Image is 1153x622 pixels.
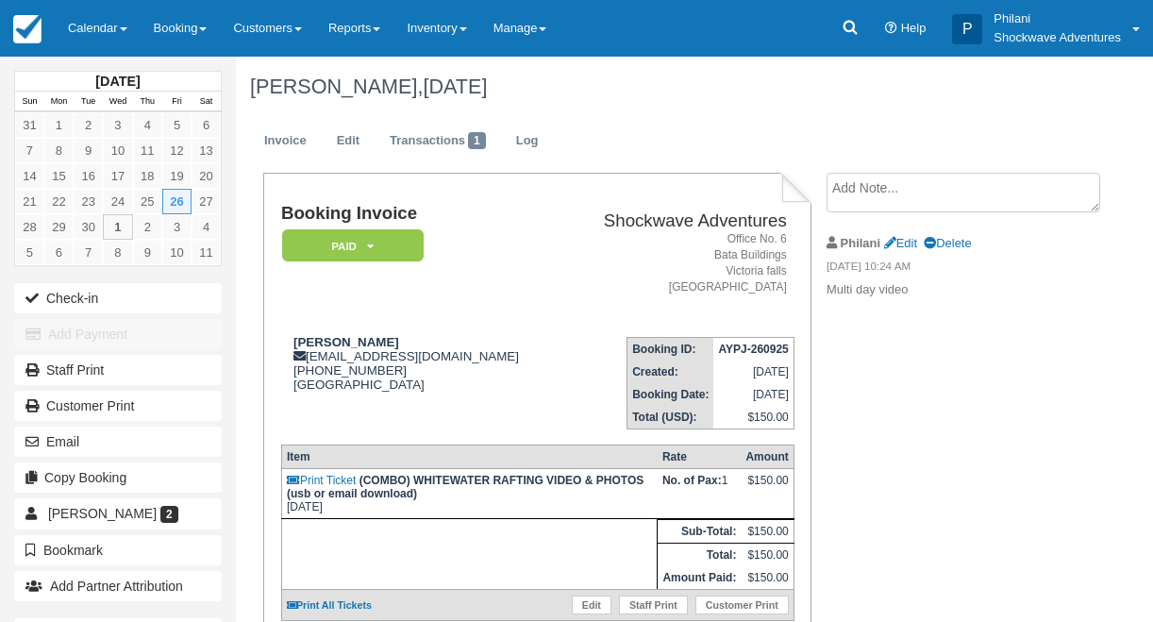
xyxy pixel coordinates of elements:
a: Customer Print [14,391,222,421]
span: [DATE] [423,75,487,98]
a: 4 [192,214,221,240]
a: 5 [15,240,44,265]
a: Transactions1 [376,123,500,160]
button: Email [14,427,222,457]
th: Rate [658,445,742,469]
a: 7 [15,138,44,163]
i: Help [885,23,897,35]
a: 9 [133,240,162,265]
a: 12 [162,138,192,163]
strong: (COMBO) WHITEWATER RAFTING VIDEO & PHOTOS (usb or email download) [287,474,643,500]
a: 11 [192,240,221,265]
th: Item [281,445,657,469]
h2: Shockwave Adventures [569,211,787,231]
a: 1 [103,214,132,240]
strong: [DATE] [95,74,140,89]
td: $150.00 [741,566,794,590]
a: 5 [162,112,192,138]
a: 20 [192,163,221,189]
a: 22 [44,189,74,214]
a: 9 [74,138,103,163]
a: Print Ticket [287,474,356,487]
button: Check-in [14,283,222,313]
a: 10 [103,138,132,163]
strong: Philani [841,236,880,250]
a: 28 [15,214,44,240]
td: 1 [658,469,742,519]
a: Customer Print [695,596,789,614]
a: 25 [133,189,162,214]
em: Paid [282,229,424,262]
button: Copy Booking [14,462,222,493]
td: [DATE] [281,469,657,519]
div: $150.00 [745,474,788,502]
button: Add Payment [14,319,222,349]
a: 24 [103,189,132,214]
a: 6 [192,112,221,138]
a: Print All Tickets [287,599,372,611]
p: Philani [994,9,1121,28]
a: Staff Print [619,596,688,614]
span: 1 [468,132,486,149]
span: 2 [160,506,178,523]
a: 30 [74,214,103,240]
a: 17 [103,163,132,189]
a: Edit [323,123,374,160]
a: 11 [133,138,162,163]
div: [EMAIL_ADDRESS][DOMAIN_NAME] [PHONE_NUMBER] [GEOGRAPHIC_DATA] [281,335,561,415]
a: Paid [281,228,417,263]
button: Bookmark [14,535,222,565]
th: Mon [44,92,74,112]
a: 1 [44,112,74,138]
span: Help [901,21,927,35]
th: Sun [15,92,44,112]
a: 15 [44,163,74,189]
th: Fri [162,92,192,112]
a: 3 [162,214,192,240]
a: Staff Print [14,355,222,385]
strong: AYPJ-260925 [718,343,788,356]
p: Shockwave Adventures [994,28,1121,47]
h1: Booking Invoice [281,204,561,224]
a: 31 [15,112,44,138]
th: Booking ID: [627,338,714,361]
a: 14 [15,163,44,189]
td: $150.00 [741,544,794,567]
th: Total (USD): [627,406,714,429]
p: Multi day video [827,281,1086,299]
a: 8 [103,240,132,265]
a: 2 [74,112,103,138]
a: 27 [192,189,221,214]
a: 2 [133,214,162,240]
th: Total: [658,544,742,567]
a: Invoice [250,123,321,160]
strong: No. of Pax [662,474,722,487]
em: [DATE] 10:24 AM [827,259,1086,279]
a: 16 [74,163,103,189]
th: Sub-Total: [658,520,742,544]
a: [PERSON_NAME] 2 [14,498,222,529]
th: Wed [103,92,132,112]
td: $150.00 [741,520,794,544]
th: Thu [133,92,162,112]
address: Office No. 6 Bata Buildings Victoria falls [GEOGRAPHIC_DATA] [569,231,787,296]
a: 10 [162,240,192,265]
td: $150.00 [713,406,794,429]
a: Edit [572,596,611,614]
div: P [952,14,982,44]
a: Log [502,123,553,160]
span: [PERSON_NAME] [48,506,157,521]
a: Delete [924,236,971,250]
th: Amount [741,445,794,469]
a: 13 [192,138,221,163]
a: 3 [103,112,132,138]
strong: [PERSON_NAME] [293,335,399,349]
a: 21 [15,189,44,214]
th: Tue [74,92,103,112]
th: Sat [192,92,221,112]
a: 19 [162,163,192,189]
a: 4 [133,112,162,138]
a: 7 [74,240,103,265]
a: Edit [884,236,917,250]
h1: [PERSON_NAME], [250,76,1087,98]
